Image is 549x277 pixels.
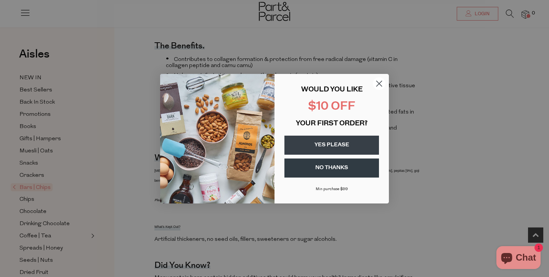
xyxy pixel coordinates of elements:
[308,101,355,113] span: $10 OFF
[316,187,348,191] span: Min purchase $99
[296,120,368,127] span: YOUR FIRST ORDER?
[494,246,543,271] inbox-online-store-chat: Shopify online store chat
[160,74,274,203] img: 43fba0fb-7538-40bc-babb-ffb1a4d097bc.jpeg
[284,159,379,178] button: NO THANKS
[301,86,363,93] span: WOULD YOU LIKE
[284,136,379,155] button: YES PLEASE
[372,77,386,90] button: Close dialog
